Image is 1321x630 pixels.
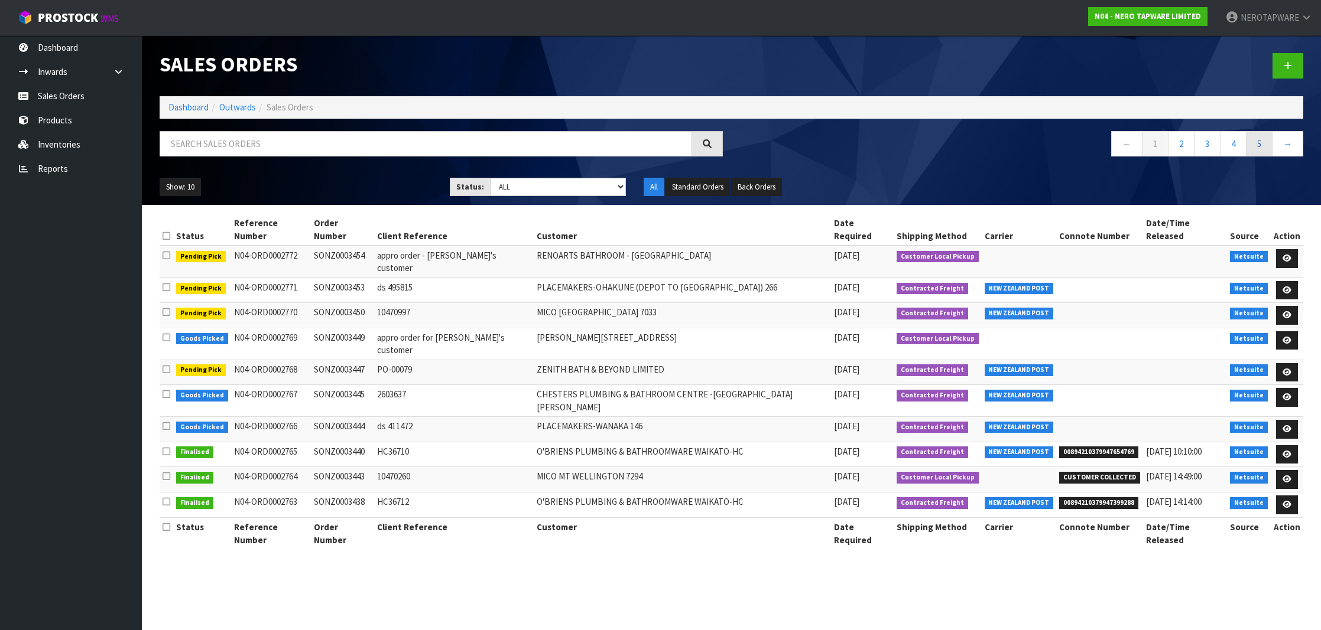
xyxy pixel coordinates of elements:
span: [DATE] 14:14:00 [1146,496,1202,507]
span: [DATE] [834,332,859,343]
span: Customer Local Pickup [897,472,979,484]
span: Contracted Freight [897,308,968,319]
span: Goods Picked [176,422,228,433]
td: N04-ORD0002768 [231,360,311,385]
span: Pending Pick [176,283,226,295]
th: Status [173,214,231,246]
th: Action [1271,214,1303,246]
td: [PERSON_NAME][STREET_ADDRESS] [534,328,831,360]
span: [DATE] [834,364,859,375]
span: NEW ZEALAND POST [985,497,1054,509]
th: Order Number [311,214,374,246]
span: Contracted Freight [897,283,968,295]
td: O'BRIENS PLUMBING & BATHROOMWARE WAIKATO-HC [534,492,831,518]
span: Netsuite [1230,472,1268,484]
td: SONZ0003449 [311,328,374,360]
th: Reference Number [231,518,311,549]
td: ZENITH BATH & BEYOND LIMITED [534,360,831,385]
span: Pending Pick [176,364,226,376]
td: SONZ0003453 [311,278,374,303]
small: WMS [100,13,119,24]
span: Finalised [176,446,213,458]
strong: N04 - NERO TAPWARE LIMITED [1095,11,1201,21]
span: [DATE] [834,496,859,507]
td: PLACEMAKERS-WANAKA 146 [534,417,831,442]
span: [DATE] 10:10:00 [1146,446,1202,457]
a: 3 [1194,131,1221,156]
td: RENOARTS BATHROOM - [GEOGRAPHIC_DATA] [534,246,831,278]
td: appro order - [PERSON_NAME]'s customer [374,246,534,278]
a: Dashboard [168,102,209,113]
strong: Status: [456,182,484,192]
td: N04-ORD0002763 [231,492,311,518]
button: Standard Orders [666,178,730,197]
span: [DATE] [834,282,859,293]
span: [DATE] [834,306,859,318]
span: 00894210379947654769 [1059,446,1138,458]
a: → [1272,131,1303,156]
th: Client Reference [374,214,534,246]
span: [DATE] [834,471,859,482]
th: Source [1227,518,1271,549]
th: Date/Time Released [1143,214,1228,246]
span: NEW ZEALAND POST [985,422,1054,433]
span: NEW ZEALAND POST [985,364,1054,376]
span: Contracted Freight [897,446,968,458]
a: ← [1111,131,1143,156]
span: Finalised [176,472,213,484]
span: Sales Orders [267,102,313,113]
span: Goods Picked [176,333,228,345]
td: N04-ORD0002772 [231,246,311,278]
span: Customer Local Pickup [897,333,979,345]
th: Connote Number [1056,518,1143,549]
th: Carrier [982,214,1057,246]
a: Outwards [219,102,256,113]
td: HC36712 [374,492,534,518]
td: MICO [GEOGRAPHIC_DATA] 7033 [534,303,831,328]
td: N04-ORD0002770 [231,303,311,328]
td: ds 411472 [374,417,534,442]
span: NEROTAPWARE [1241,12,1299,23]
td: ds 495815 [374,278,534,303]
span: Netsuite [1230,497,1268,509]
td: SONZ0003450 [311,303,374,328]
span: ProStock [38,10,98,25]
span: Netsuite [1230,390,1268,401]
td: PO-00079 [374,360,534,385]
a: 5 [1246,131,1273,156]
span: [DATE] [834,389,859,400]
th: Status [173,518,231,549]
td: CHESTERS PLUMBING & BATHROOM CENTRE -[GEOGRAPHIC_DATA][PERSON_NAME] [534,385,831,417]
td: PLACEMAKERS-OHAKUNE (DEPOT TO [GEOGRAPHIC_DATA]) 266 [534,278,831,303]
button: Show: 10 [160,178,201,197]
span: Pending Pick [176,251,226,263]
td: SONZ0003447 [311,360,374,385]
td: SONZ0003445 [311,385,374,417]
span: Netsuite [1230,364,1268,376]
span: Netsuite [1230,422,1268,433]
span: Netsuite [1230,308,1268,319]
td: N04-ORD0002766 [231,417,311,442]
button: Back Orders [731,178,782,197]
td: SONZ0003440 [311,442,374,467]
td: SONZ0003454 [311,246,374,278]
a: 1 [1142,131,1169,156]
td: SONZ0003444 [311,417,374,442]
td: N04-ORD0002767 [231,385,311,417]
th: Action [1271,518,1303,549]
h1: Sales Orders [160,53,723,76]
span: CUSTOMER COLLECTED [1059,472,1140,484]
th: Date/Time Released [1143,518,1228,549]
td: 10470997 [374,303,534,328]
span: NEW ZEALAND POST [985,446,1054,458]
span: Netsuite [1230,251,1268,263]
a: 4 [1220,131,1247,156]
img: cube-alt.png [18,10,33,25]
a: 2 [1168,131,1195,156]
th: Shipping Method [894,518,982,549]
span: Pending Pick [176,308,226,319]
td: MICO MT WELLINGTON 7294 [534,467,831,492]
th: Customer [534,214,831,246]
span: Finalised [176,497,213,509]
td: N04-ORD0002771 [231,278,311,303]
